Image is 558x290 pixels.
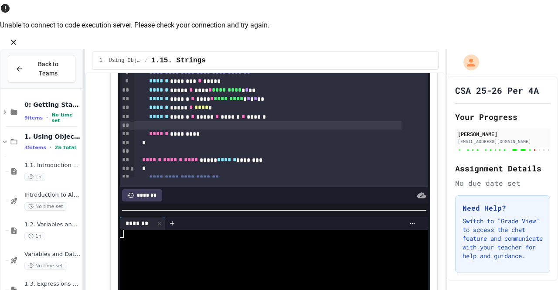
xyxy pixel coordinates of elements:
[7,36,20,49] button: Close
[145,57,148,64] span: /
[24,280,81,288] span: 1.3. Expressions and Output [New]
[24,133,81,140] span: 1. Using Objects and Methods
[24,202,67,211] span: No time set
[455,178,550,188] div: No due date set
[151,55,206,66] span: 1.15. Strings
[24,232,45,240] span: 1h
[463,203,543,213] h3: Need Help?
[55,145,76,150] span: 2h total
[463,217,543,260] p: Switch to "Grade View" to access the chat feature and communicate with your teacher for help and ...
[455,162,550,174] h2: Assignment Details
[24,115,43,121] span: 9 items
[24,162,81,169] span: 1.1. Introduction to Algorithms, Programming, and Compilers
[99,57,141,64] span: 1. Using Objects and Methods
[24,191,81,199] span: Introduction to Algorithms, Programming, and Compilers
[24,262,67,270] span: No time set
[455,84,539,96] h1: CSA 25-26 Per 4A
[46,114,48,121] span: •
[24,173,45,181] span: 1h
[24,221,81,229] span: 1.2. Variables and Data Types
[454,52,481,72] div: My Account
[24,101,81,109] span: 0: Getting Started
[455,111,550,123] h2: Your Progress
[24,145,46,150] span: 35 items
[28,60,68,78] span: Back to Teams
[51,112,81,123] span: No time set
[24,251,81,258] span: Variables and Data Types - Quiz
[50,144,51,151] span: •
[458,130,548,138] div: [PERSON_NAME]
[8,55,75,83] button: Back to Teams
[458,138,548,145] div: [EMAIL_ADDRESS][DOMAIN_NAME]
